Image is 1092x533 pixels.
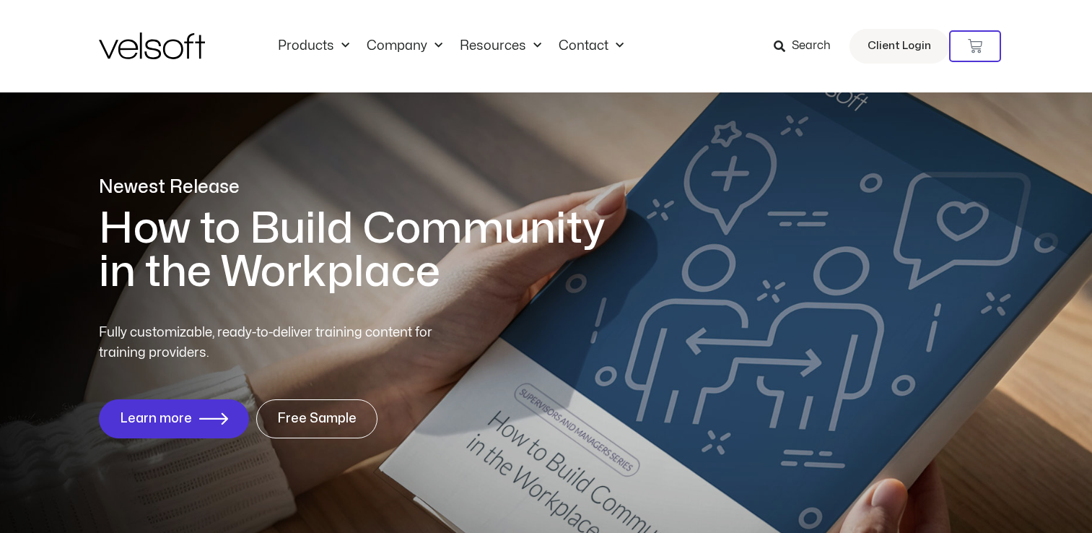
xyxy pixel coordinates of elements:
[849,29,949,64] a: Client Login
[451,38,550,54] a: ResourcesMenu Toggle
[868,37,931,56] span: Client Login
[99,323,458,363] p: Fully customizable, ready-to-deliver training content for training providers.
[99,399,249,438] a: Learn more
[256,399,377,438] a: Free Sample
[120,412,192,426] span: Learn more
[774,34,841,58] a: Search
[269,38,632,54] nav: Menu
[550,38,632,54] a: ContactMenu Toggle
[358,38,451,54] a: CompanyMenu Toggle
[269,38,358,54] a: ProductsMenu Toggle
[99,32,205,59] img: Velsoft Training Materials
[792,37,831,56] span: Search
[99,207,626,294] h1: How to Build Community in the Workplace
[99,175,626,200] p: Newest Release
[277,412,357,426] span: Free Sample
